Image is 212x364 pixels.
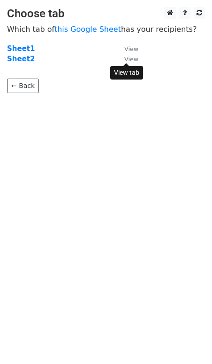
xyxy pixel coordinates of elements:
[115,44,138,53] a: View
[7,24,205,34] p: Which tab of has your recipients?
[54,25,121,34] a: this Google Sheet
[165,319,212,364] div: 聊天小组件
[165,319,212,364] iframe: Chat Widget
[7,55,35,63] a: Sheet2
[7,7,205,21] h3: Choose tab
[115,55,138,63] a: View
[110,66,143,80] div: View tab
[124,45,138,52] small: View
[124,56,138,63] small: View
[7,79,39,93] a: ← Back
[7,44,35,53] a: Sheet1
